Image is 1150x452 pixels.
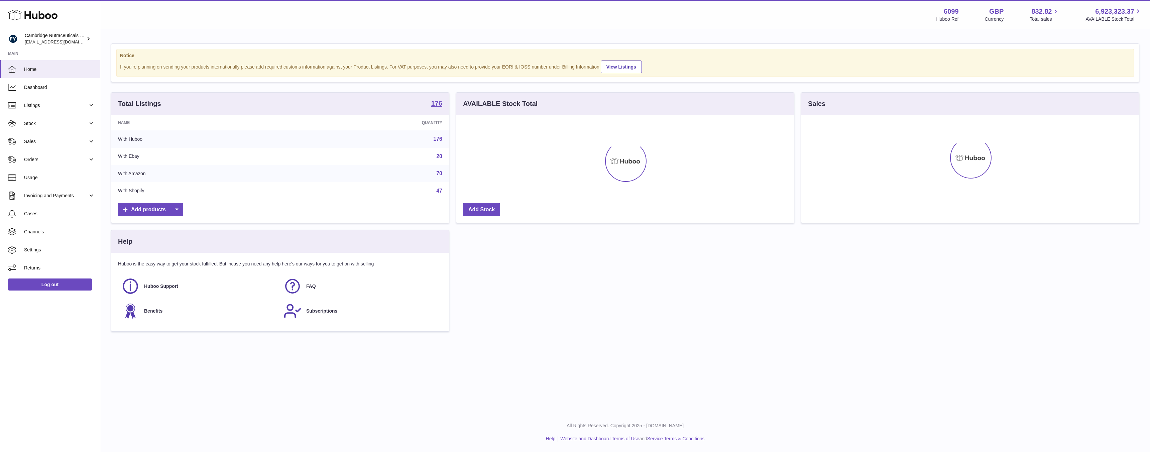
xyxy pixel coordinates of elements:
h3: AVAILABLE Stock Total [463,99,538,108]
a: 6,923,323.37 AVAILABLE Stock Total [1085,7,1142,22]
img: huboo@camnutra.com [8,34,18,44]
td: With Amazon [111,165,296,182]
li: and [558,436,704,442]
td: With Shopify [111,182,296,200]
span: Dashboard [24,84,95,91]
h3: Help [118,237,132,246]
span: 832.82 [1031,7,1052,16]
a: Service Terms & Conditions [647,436,705,441]
strong: GBP [989,7,1004,16]
a: Benefits [121,302,277,320]
a: Subscriptions [283,302,439,320]
a: Add Stock [463,203,500,217]
strong: Notice [120,52,1130,59]
span: [EMAIL_ADDRESS][DOMAIN_NAME] [25,39,98,44]
span: Invoicing and Payments [24,193,88,199]
a: 47 [436,188,442,194]
span: AVAILABLE Stock Total [1085,16,1142,22]
div: Currency [985,16,1004,22]
span: Settings [24,247,95,253]
a: 176 [431,100,442,108]
span: Cases [24,211,95,217]
span: Huboo Support [144,283,178,290]
div: If you're planning on sending your products internationally please add required customs informati... [120,60,1130,73]
span: Listings [24,102,88,109]
strong: 176 [431,100,442,107]
p: Huboo is the easy way to get your stock fulfilled. But incase you need any help here's our ways f... [118,261,442,267]
a: 176 [433,136,442,142]
p: All Rights Reserved. Copyright 2025 - [DOMAIN_NAME] [106,423,1145,429]
th: Quantity [296,115,449,130]
a: FAQ [283,277,439,295]
a: 20 [436,153,442,159]
span: Subscriptions [306,308,337,314]
span: Home [24,66,95,73]
span: FAQ [306,283,316,290]
span: Benefits [144,308,162,314]
span: 6,923,323.37 [1095,7,1134,16]
span: Returns [24,265,95,271]
span: Total sales [1030,16,1059,22]
a: Huboo Support [121,277,277,295]
div: Huboo Ref [936,16,959,22]
span: Channels [24,229,95,235]
span: Sales [24,138,88,145]
a: 832.82 Total sales [1030,7,1059,22]
div: Cambridge Nutraceuticals Ltd [25,32,85,45]
h3: Sales [808,99,825,108]
span: Stock [24,120,88,127]
a: View Listings [601,61,642,73]
a: Log out [8,278,92,291]
span: Usage [24,175,95,181]
a: Help [546,436,556,441]
th: Name [111,115,296,130]
a: 70 [436,171,442,176]
h3: Total Listings [118,99,161,108]
a: Add products [118,203,183,217]
a: Website and Dashboard Terms of Use [560,436,639,441]
strong: 6099 [944,7,959,16]
td: With Ebay [111,148,296,165]
span: Orders [24,156,88,163]
td: With Huboo [111,130,296,148]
